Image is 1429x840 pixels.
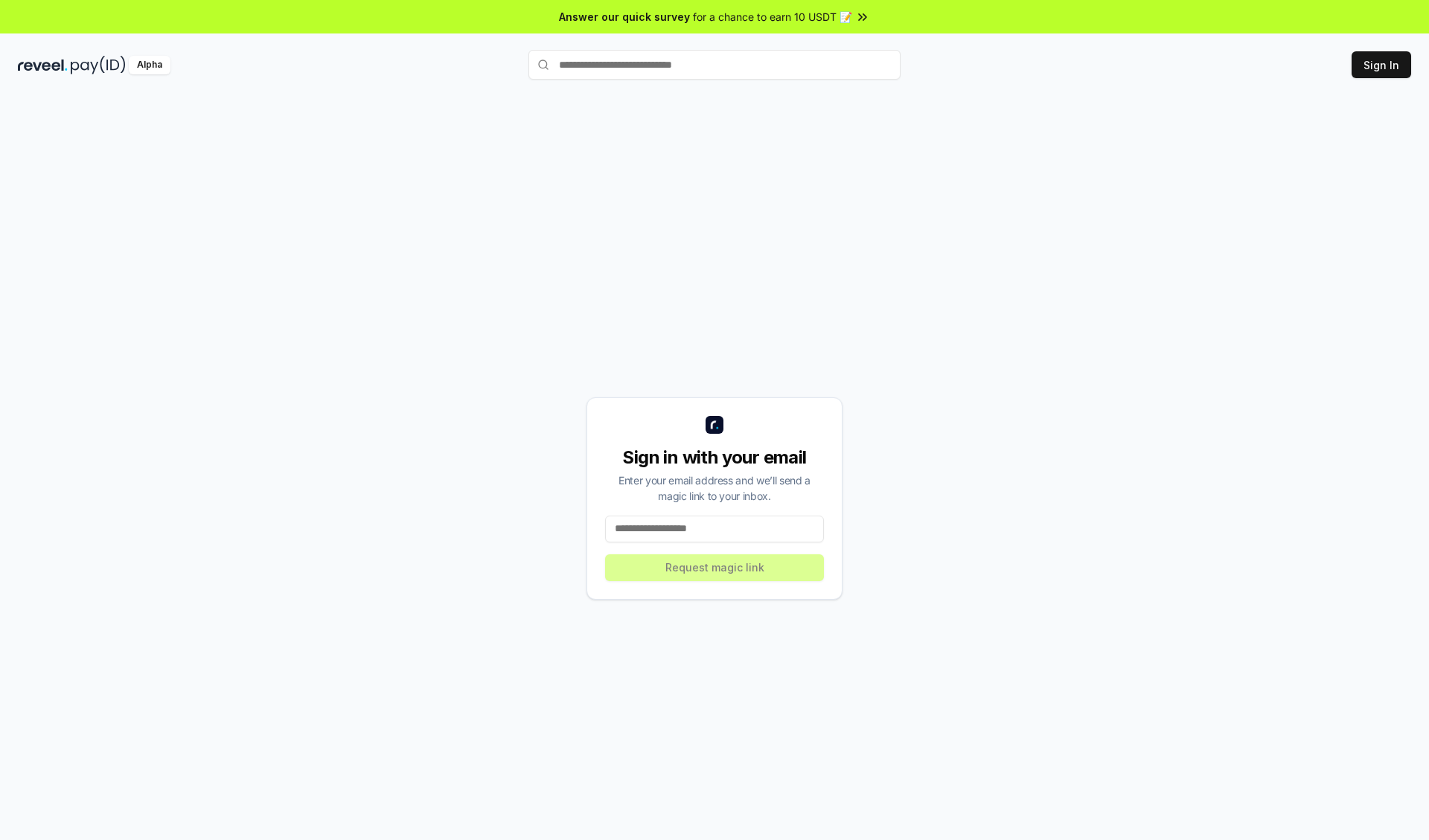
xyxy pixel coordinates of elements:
span: Answer our quick survey [559,9,690,25]
button: Sign In [1352,51,1411,78]
img: logo_small [706,416,723,434]
span: for a chance to earn 10 USDT 📝 [693,9,852,25]
div: Alpha [129,56,170,74]
div: Sign in with your email [605,446,824,469]
img: reveel_dark [18,56,68,74]
img: pay_id [71,56,126,74]
div: Enter your email address and we’ll send a magic link to your inbox. [605,472,824,504]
